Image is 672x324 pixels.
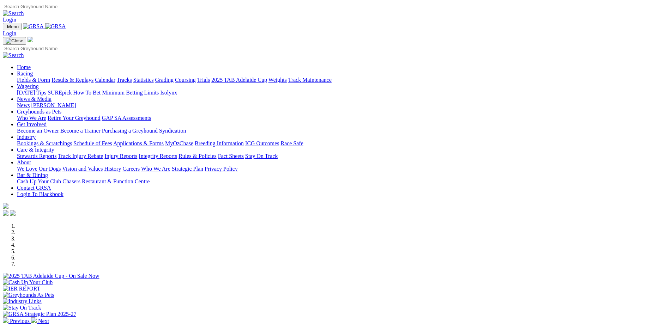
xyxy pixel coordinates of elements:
a: Who We Are [17,115,46,121]
a: Stay On Track [245,153,278,159]
a: History [104,166,121,172]
a: Login [3,17,16,23]
a: Wagering [17,83,39,89]
a: Weights [268,77,287,83]
a: Results & Replays [52,77,93,83]
a: About [17,159,31,165]
a: Retire Your Greyhound [48,115,101,121]
a: Vision and Values [62,166,103,172]
div: Racing [17,77,669,83]
img: facebook.svg [3,210,8,216]
a: Industry [17,134,36,140]
a: Become an Owner [17,128,59,134]
a: Privacy Policy [205,166,238,172]
img: Stay On Track [3,305,41,311]
a: Fact Sheets [218,153,244,159]
img: Search [3,10,24,17]
a: Injury Reports [104,153,137,159]
a: Minimum Betting Limits [102,90,159,96]
div: News & Media [17,102,669,109]
div: About [17,166,669,172]
span: Previous [10,318,30,324]
div: Care & Integrity [17,153,669,159]
a: Contact GRSA [17,185,51,191]
a: Chasers Restaurant & Function Centre [62,178,150,184]
div: Greyhounds as Pets [17,115,669,121]
a: Syndication [159,128,186,134]
a: Tracks [117,77,132,83]
img: 2025 TAB Adelaide Cup - On Sale Now [3,273,99,279]
a: Applications & Forms [113,140,164,146]
a: 2025 TAB Adelaide Cup [211,77,267,83]
a: Statistics [133,77,154,83]
a: Track Injury Rebate [58,153,103,159]
a: Rules & Policies [178,153,217,159]
img: IER REPORT [3,286,40,292]
img: GRSA Strategic Plan 2025-27 [3,311,76,317]
img: Cash Up Your Club [3,279,53,286]
img: GRSA [45,23,66,30]
img: twitter.svg [10,210,16,216]
a: News & Media [17,96,52,102]
a: Breeding Information [195,140,244,146]
a: Careers [122,166,140,172]
img: Search [3,52,24,59]
img: logo-grsa-white.png [28,37,33,42]
img: Close [6,38,23,44]
a: Coursing [175,77,196,83]
a: Grading [155,77,174,83]
a: Become a Trainer [60,128,101,134]
a: Cash Up Your Club [17,178,61,184]
a: Greyhounds as Pets [17,109,61,115]
a: Stewards Reports [17,153,56,159]
a: Get Involved [17,121,47,127]
span: Menu [7,24,19,29]
input: Search [3,45,65,52]
a: We Love Our Dogs [17,166,61,172]
a: Bar & Dining [17,172,48,178]
a: Login To Blackbook [17,191,63,197]
a: Track Maintenance [288,77,332,83]
a: GAP SA Assessments [102,115,151,121]
div: Get Involved [17,128,669,134]
a: [DATE] Tips [17,90,46,96]
a: Integrity Reports [139,153,177,159]
img: GRSA [23,23,44,30]
img: chevron-left-pager-white.svg [3,317,8,323]
a: Strategic Plan [172,166,203,172]
a: Previous [3,318,31,324]
a: Home [17,64,31,70]
img: Industry Links [3,298,42,305]
a: How To Bet [73,90,101,96]
span: Next [38,318,49,324]
a: Purchasing a Greyhound [102,128,158,134]
a: ICG Outcomes [245,140,279,146]
button: Toggle navigation [3,23,22,30]
input: Search [3,3,65,10]
img: chevron-right-pager-white.svg [31,317,37,323]
button: Toggle navigation [3,37,26,45]
a: MyOzChase [165,140,193,146]
div: Industry [17,140,669,147]
a: Fields & Form [17,77,50,83]
a: Calendar [95,77,115,83]
a: Next [31,318,49,324]
a: Race Safe [280,140,303,146]
a: [PERSON_NAME] [31,102,76,108]
img: logo-grsa-white.png [3,203,8,209]
img: Greyhounds As Pets [3,292,54,298]
a: SUREpick [48,90,72,96]
a: Racing [17,71,33,77]
div: Bar & Dining [17,178,669,185]
a: Care & Integrity [17,147,54,153]
div: Wagering [17,90,669,96]
a: Schedule of Fees [73,140,112,146]
a: Isolynx [160,90,177,96]
a: Trials [197,77,210,83]
a: Who We Are [141,166,170,172]
a: News [17,102,30,108]
a: Bookings & Scratchings [17,140,72,146]
a: Login [3,30,16,36]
